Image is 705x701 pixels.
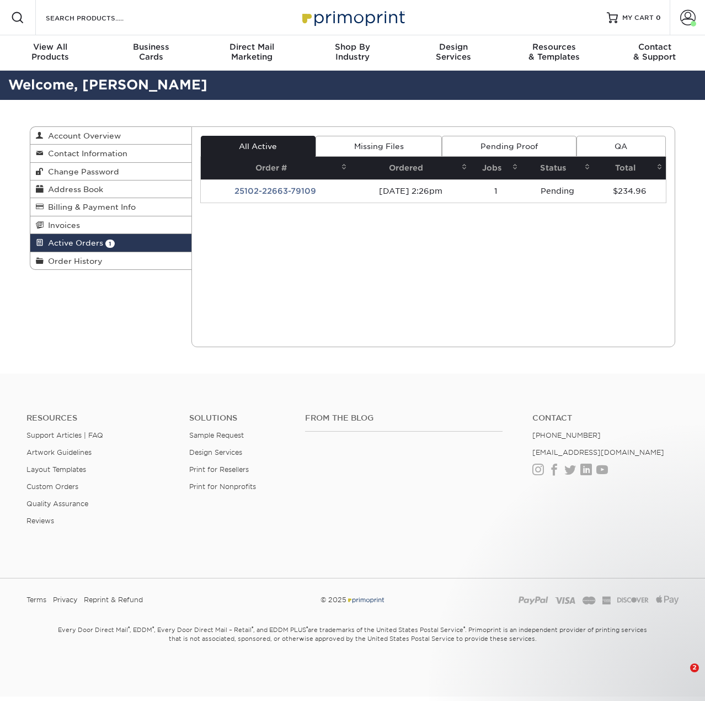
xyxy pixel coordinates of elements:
[350,157,471,179] th: Ordered
[45,11,152,24] input: SEARCH PRODUCTS.....
[189,482,256,491] a: Print for Nonprofits
[30,622,675,670] small: Every Door Direct Mail , EDDM , Every Door Direct Mail – Retail , and EDDM PLUS are trademarks of...
[403,42,504,62] div: Services
[346,596,385,604] img: Primoprint
[101,42,202,52] span: Business
[302,42,403,52] span: Shop By
[30,180,191,198] a: Address Book
[101,35,202,71] a: BusinessCards
[532,448,664,456] a: [EMAIL_ADDRESS][DOMAIN_NAME]
[44,221,80,230] span: Invoices
[201,157,350,179] th: Order #
[26,482,78,491] a: Custom Orders
[30,234,191,252] a: Active Orders 1
[252,625,253,631] sup: ®
[201,136,316,157] a: All Active
[189,448,242,456] a: Design Services
[44,257,103,265] span: Order History
[305,413,503,423] h4: From the Blog
[44,167,119,176] span: Change Password
[576,136,666,157] a: QA
[30,216,191,234] a: Invoices
[44,185,103,194] span: Address Book
[53,592,77,608] a: Privacy
[690,663,699,672] span: 2
[30,163,191,180] a: Change Password
[30,145,191,162] a: Contact Information
[152,625,154,631] sup: ®
[521,179,594,203] td: Pending
[26,448,92,456] a: Artwork Guidelines
[44,238,103,247] span: Active Orders
[316,136,442,157] a: Missing Files
[30,252,191,269] a: Order History
[350,179,471,203] td: [DATE] 2:26pm
[105,240,115,248] span: 1
[44,131,121,140] span: Account Overview
[189,413,289,423] h4: Solutions
[26,431,103,439] a: Support Articles | FAQ
[532,431,601,439] a: [PHONE_NUMBER]
[504,35,605,71] a: Resources& Templates
[442,136,576,157] a: Pending Proof
[656,14,661,22] span: 0
[604,42,705,62] div: & Support
[532,413,679,423] a: Contact
[594,179,666,203] td: $234.96
[471,179,521,203] td: 1
[201,42,302,62] div: Marketing
[594,157,666,179] th: Total
[604,35,705,71] a: Contact& Support
[84,592,143,608] a: Reprint & Refund
[302,42,403,62] div: Industry
[26,413,173,423] h4: Resources
[128,625,130,631] sup: ®
[622,13,654,23] span: MY CART
[201,179,350,203] td: 25102-22663-79109
[201,42,302,52] span: Direct Mail
[463,625,465,631] sup: ®
[44,203,136,211] span: Billing & Payment Info
[667,663,694,690] iframe: Intercom live chat
[189,431,244,439] a: Sample Request
[521,157,594,179] th: Status
[189,465,249,474] a: Print for Resellers
[26,517,54,525] a: Reviews
[403,42,504,52] span: Design
[101,42,202,62] div: Cards
[30,127,191,145] a: Account Overview
[44,149,127,158] span: Contact Information
[471,157,521,179] th: Jobs
[201,35,302,71] a: Direct MailMarketing
[504,42,605,52] span: Resources
[26,592,46,608] a: Terms
[26,465,86,474] a: Layout Templates
[604,42,705,52] span: Contact
[504,42,605,62] div: & Templates
[241,592,464,608] div: © 2025
[297,6,408,29] img: Primoprint
[30,198,191,216] a: Billing & Payment Info
[403,35,504,71] a: DesignServices
[26,500,88,508] a: Quality Assurance
[306,625,308,631] sup: ®
[302,35,403,71] a: Shop ByIndustry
